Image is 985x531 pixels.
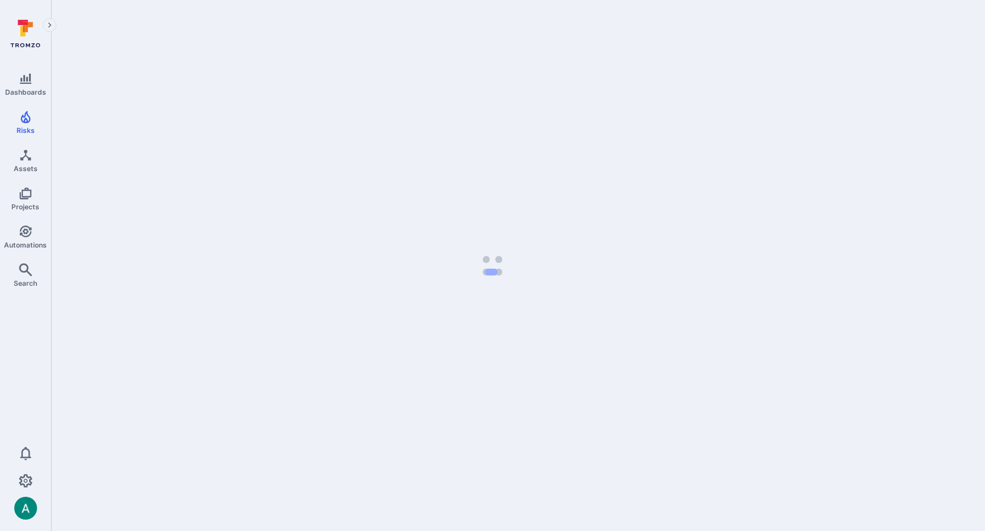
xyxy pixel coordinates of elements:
span: Dashboards [5,88,46,96]
span: Risks [17,126,35,135]
i: Expand navigation menu [46,21,54,30]
button: Expand navigation menu [43,18,56,32]
span: Projects [11,202,39,211]
span: Assets [14,164,38,173]
div: Arjan Dehar [14,497,37,520]
span: Automations [4,241,47,249]
img: ACg8ocLSa5mPYBaXNx3eFu_EmspyJX0laNWN7cXOFirfQ7srZveEpg=s96-c [14,497,37,520]
span: Search [14,279,37,287]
